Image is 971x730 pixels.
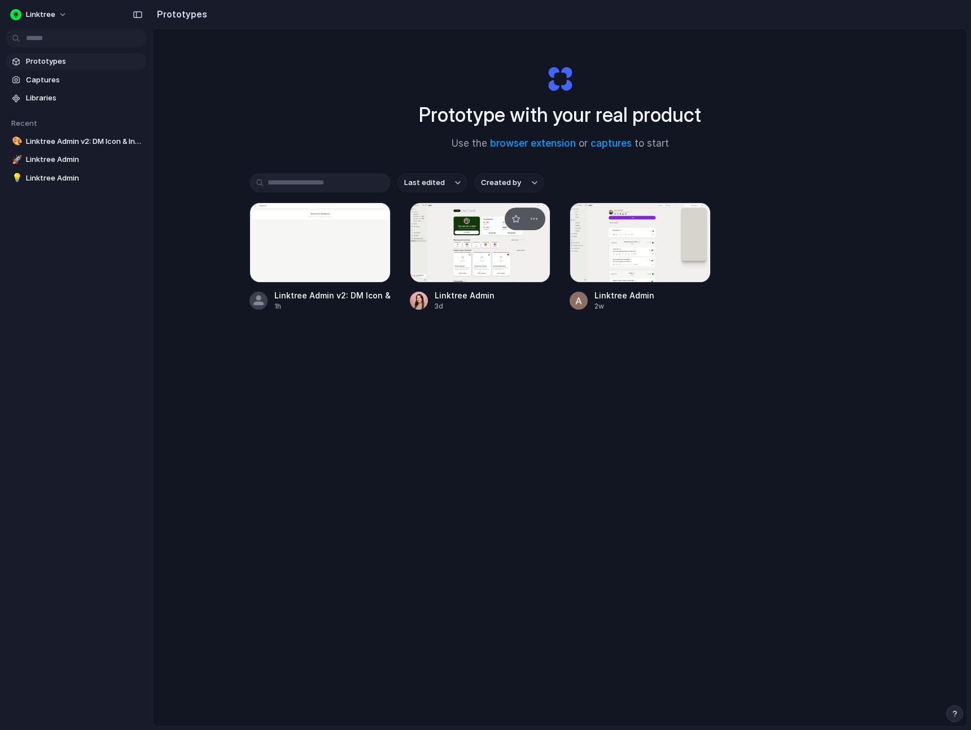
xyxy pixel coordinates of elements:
span: Linktree [26,9,55,20]
span: Captures [26,74,142,86]
span: Last edited [404,177,445,188]
button: Created by [474,173,544,192]
div: Linktree Admin v2: DM Icon & Inbox Update [274,289,391,301]
span: Linktree Admin v2: DM Icon & Inbox Update [26,136,142,147]
div: Linktree Admin [594,289,654,301]
button: Linktree [6,6,73,24]
a: browser extension [490,138,576,149]
span: Linktree Admin [26,154,142,165]
a: Linktree AdminLinktree Admin3d [410,203,551,311]
div: 💡 [12,171,20,184]
div: 🚀 [12,153,20,166]
a: Prototypes [6,53,147,70]
h1: Prototype with your real product [419,100,701,130]
a: Libraries [6,90,147,107]
a: Linktree AdminLinktree Admin2w [570,203,711,311]
a: captures [591,138,632,149]
span: Use the or to start [452,137,669,151]
button: Last edited [397,173,467,192]
div: 🎨 [12,135,20,148]
button: 💡 [10,173,21,184]
a: 🚀Linktree Admin [6,151,147,168]
div: 2w [594,301,654,311]
span: Prototypes [26,56,142,67]
div: 1h [274,301,391,311]
span: Recent [11,118,37,127]
a: Captures [6,72,147,89]
span: Libraries [26,93,142,104]
button: 🎨 [10,136,21,147]
a: Linktree Admin v2: DM Icon & Inbox UpdateLinktree Admin v2: DM Icon & Inbox Update1h [250,203,391,311]
a: 💡Linktree Admin [6,170,147,187]
span: Created by [481,177,521,188]
h2: Prototypes [152,7,207,21]
a: 🎨Linktree Admin v2: DM Icon & Inbox Update [6,133,147,150]
div: 3d [435,301,495,311]
span: Linktree Admin [26,173,142,184]
button: 🚀 [10,154,21,165]
div: Linktree Admin [435,289,495,301]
